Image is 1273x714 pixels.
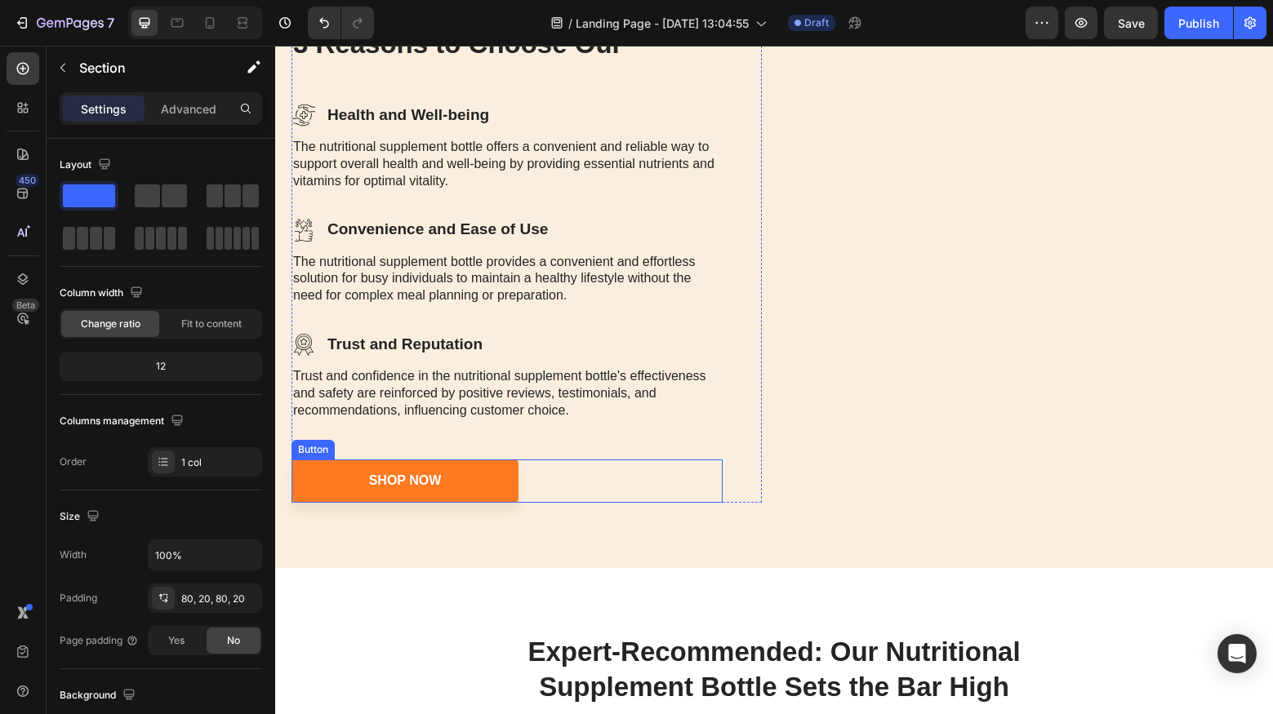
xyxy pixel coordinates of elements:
[576,15,749,32] span: Landing Page - [DATE] 13:04:55
[1217,634,1257,673] div: Open Intercom Messenger
[1164,7,1233,39] button: Publish
[7,7,122,39] button: 7
[275,46,1273,714] iframe: Design area
[16,174,39,187] div: 450
[60,591,97,605] div: Padding
[60,282,146,304] div: Column width
[81,317,140,331] span: Change ratio
[804,16,829,30] span: Draft
[1104,7,1158,39] button: Save
[60,154,114,176] div: Layout
[161,100,216,118] p: Advanced
[63,355,259,378] div: 12
[60,685,139,707] div: Background
[568,15,572,32] span: /
[60,455,87,469] div: Order
[1118,16,1145,30] span: Save
[181,455,258,470] div: 1 col
[60,506,103,528] div: Size
[149,540,261,570] input: Auto
[168,633,185,648] span: Yes
[60,410,187,432] div: Columns management
[60,633,139,648] div: Page padding
[81,100,127,118] p: Settings
[79,58,213,78] p: Section
[107,13,114,33] p: 7
[308,7,374,39] div: Undo/Redo
[60,548,87,562] div: Width
[181,317,242,331] span: Fit to content
[181,592,258,606] div: 80, 20, 80, 20
[1178,15,1219,32] div: Publish
[12,299,39,312] div: Beta
[227,633,240,648] span: No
